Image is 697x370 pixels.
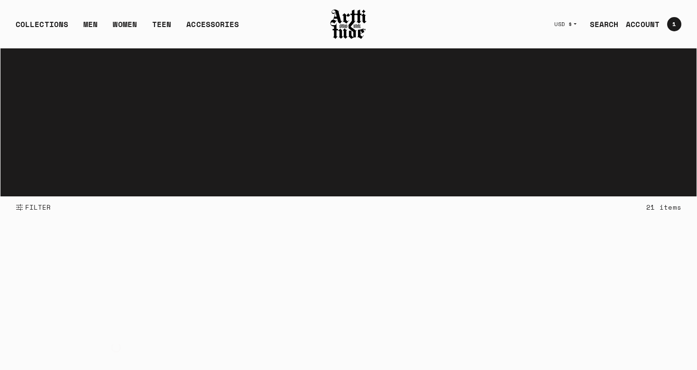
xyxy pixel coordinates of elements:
a: TEEN [152,18,171,37]
span: USD $ [554,20,572,28]
div: 21 items [646,202,681,213]
ul: Main navigation [8,18,247,37]
div: ACCESSORIES [186,18,239,37]
button: Show filters [16,197,51,218]
button: USD $ [549,14,582,35]
a: WOMEN [113,18,137,37]
video: Your browser does not support the video tag. [0,48,697,196]
a: MEN [83,18,98,37]
span: 1 [672,21,676,27]
a: ACCOUNT [618,15,660,34]
span: FILTER [23,203,51,212]
div: COLLECTIONS [16,18,68,37]
a: Open cart [660,13,681,35]
img: Arttitude [330,8,367,40]
a: SEARCH [582,15,619,34]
